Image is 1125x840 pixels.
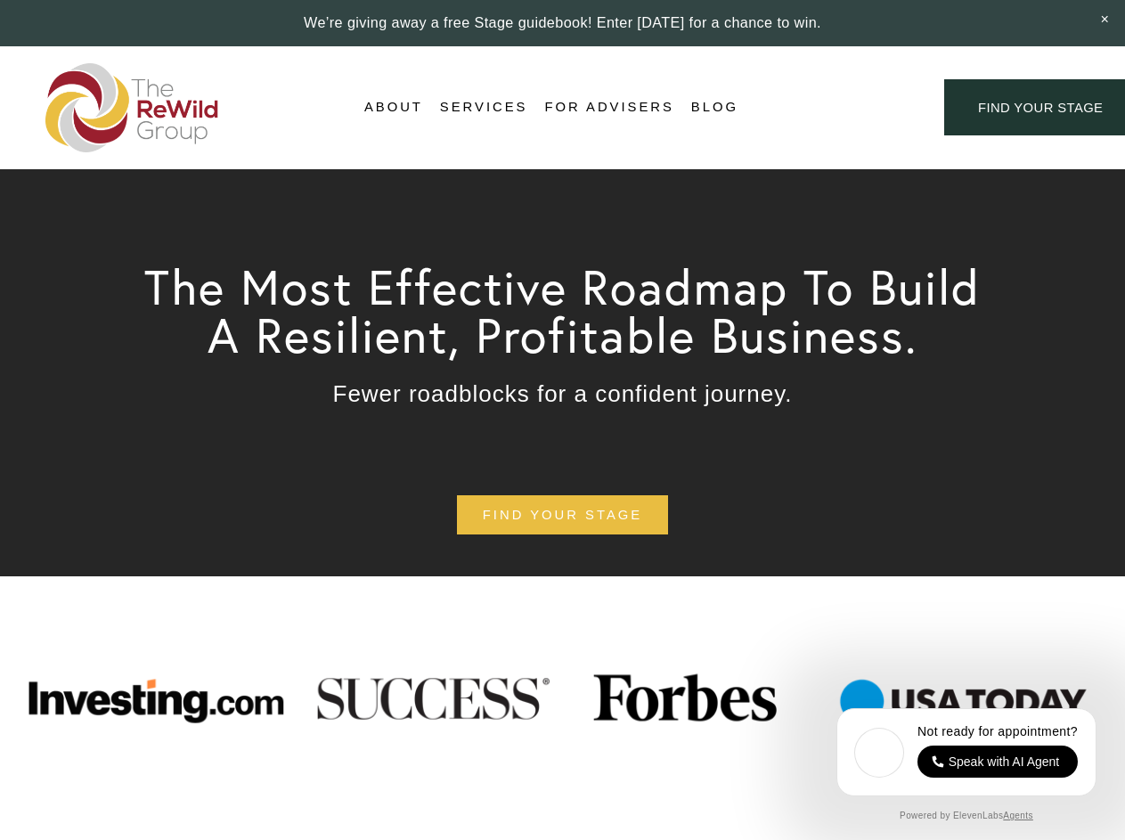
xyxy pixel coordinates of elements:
a: folder dropdown [364,94,423,121]
a: find your stage [457,495,668,535]
a: For Advisers [544,94,673,121]
a: folder dropdown [440,94,528,121]
span: Services [440,95,528,119]
img: The ReWild Group [45,63,220,152]
a: Blog [691,94,738,121]
span: Fewer roadblocks for a confident journey. [333,380,793,407]
span: About [364,95,423,119]
span: The Most Effective Roadmap To Build A Resilient, Profitable Business. [144,257,996,365]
